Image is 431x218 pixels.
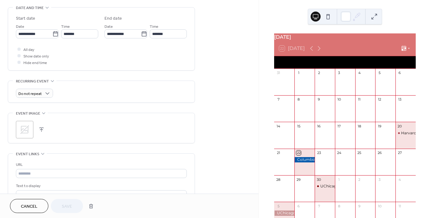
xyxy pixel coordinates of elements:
div: 1 [337,177,341,182]
div: Thu [354,56,373,69]
div: 3 [377,177,382,182]
div: 30 [317,177,321,182]
div: 6 [397,71,402,75]
div: 12 [377,97,382,102]
div: Tue [317,56,336,69]
div: URL [16,161,186,168]
div: 22 [296,151,301,155]
div: UChicago Info Session [320,184,362,189]
div: ; [16,121,33,138]
div: 6 [296,204,301,208]
div: 7 [276,97,281,102]
span: Event image [16,110,40,117]
div: 24 [337,151,341,155]
span: Recurring event [16,78,49,85]
div: 18 [357,124,362,128]
span: All day [23,47,34,53]
span: Time [61,23,70,30]
div: 16 [317,124,321,128]
div: Columbia Applications Due [294,157,315,162]
div: 20 [397,124,402,128]
div: 9 [357,204,362,208]
div: 10 [377,204,382,208]
div: Sun [279,56,298,69]
span: Event links [16,151,39,157]
div: 5 [377,71,382,75]
div: Mon [298,56,317,69]
div: 31 [276,71,281,75]
div: 8 [296,97,301,102]
div: 4 [397,177,402,182]
div: 15 [296,124,301,128]
div: 19 [377,124,382,128]
div: 27 [397,151,402,155]
div: Fri [373,56,392,69]
div: [DATE] [274,33,416,41]
div: Start date [16,15,35,22]
span: Show date only [23,53,49,60]
div: Text to display [16,183,186,189]
div: 1 [296,71,301,75]
div: 23 [317,151,321,155]
div: 7 [317,204,321,208]
div: 29 [296,177,301,182]
span: Time [150,23,158,30]
div: 2 [357,177,362,182]
div: 4 [357,71,362,75]
div: UChicago Info Session [315,184,335,189]
span: Date [104,23,113,30]
div: 11 [397,204,402,208]
div: 8 [337,204,341,208]
div: 26 [377,151,382,155]
div: 11 [357,97,362,102]
div: Sat [392,56,411,69]
div: Wed [336,56,354,69]
span: Cancel [21,203,37,210]
div: 14 [276,124,281,128]
span: Do not repeat [18,90,42,97]
div: Harvard Intro Social [395,131,416,136]
div: UChicago Membership Applications Due [274,211,294,216]
div: 3 [337,71,341,75]
div: 5 [276,204,281,208]
button: Cancel [10,199,48,213]
div: 13 [397,97,402,102]
div: 21 [276,151,281,155]
span: Date and time [16,5,44,11]
div: 28 [276,177,281,182]
div: 17 [337,124,341,128]
div: 10 [337,97,341,102]
div: 2 [317,71,321,75]
div: 9 [317,97,321,102]
div: 25 [357,151,362,155]
div: End date [104,15,122,22]
span: Date [16,23,24,30]
span: Hide end time [23,60,47,66]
